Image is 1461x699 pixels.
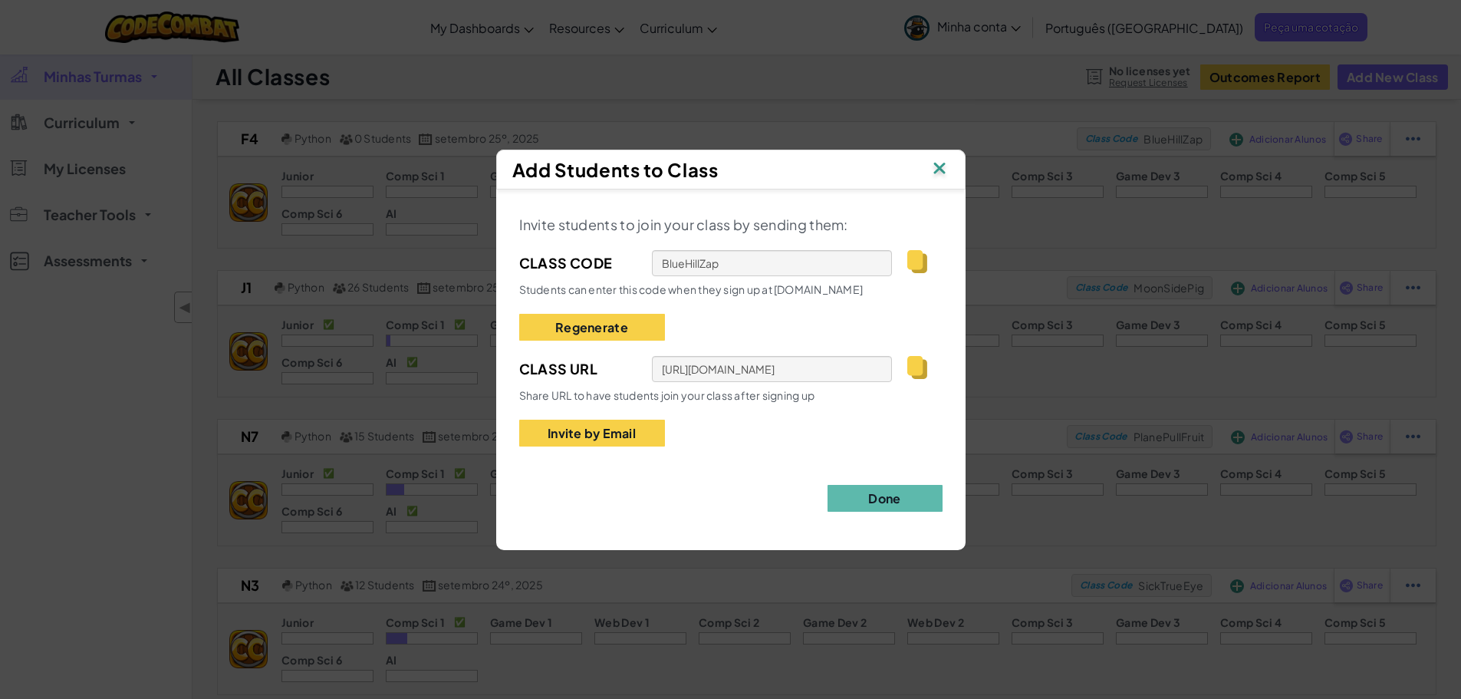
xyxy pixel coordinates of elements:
[519,314,665,341] button: Regenerate
[519,282,864,296] span: Students can enter this code when they sign up at [DOMAIN_NAME]
[907,250,926,273] img: IconCopy.svg
[512,158,719,181] span: Add Students to Class
[519,388,815,402] span: Share URL to have students join your class after signing up
[907,356,926,379] img: IconCopy.svg
[519,252,637,275] span: Class Code
[930,158,949,181] img: IconClose.svg
[828,485,943,512] button: Done
[519,358,637,381] span: Class Url
[519,216,848,233] span: Invite students to join your class by sending them:
[519,420,665,447] button: Invite by Email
